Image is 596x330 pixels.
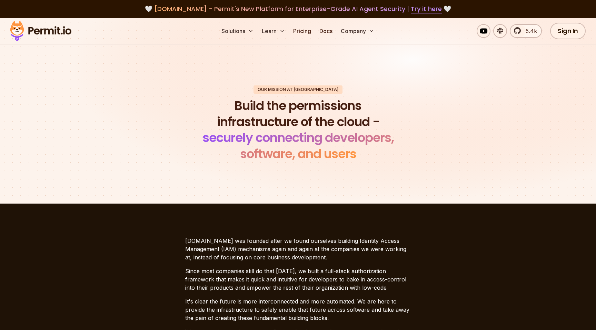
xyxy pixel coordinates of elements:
h1: Build the permissions infrastructure of the cloud - [193,98,403,162]
a: Try it here [411,4,442,13]
a: 5.4k [510,24,542,38]
span: 5.4k [521,27,537,35]
a: Pricing [290,24,314,38]
img: Permit logo [7,19,74,43]
p: Since most companies still do that [DATE], we built a full-stack authorization framework that mak... [185,267,411,292]
button: Learn [259,24,288,38]
a: Docs [317,24,335,38]
div: Our mission at [GEOGRAPHIC_DATA] [254,85,342,94]
a: Sign In [550,23,586,39]
p: [DOMAIN_NAME] was founded after we found ourselves building Identity Access Management (IAM) mech... [185,237,411,261]
button: Company [338,24,377,38]
span: securely connecting developers, software, and users [202,129,394,163]
button: Solutions [219,24,256,38]
div: 🤍 🤍 [17,4,579,14]
p: It's clear the future is more interconnected and more automated. We are here to provide the infra... [185,297,411,322]
span: [DOMAIN_NAME] - Permit's New Platform for Enterprise-Grade AI Agent Security | [154,4,442,13]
